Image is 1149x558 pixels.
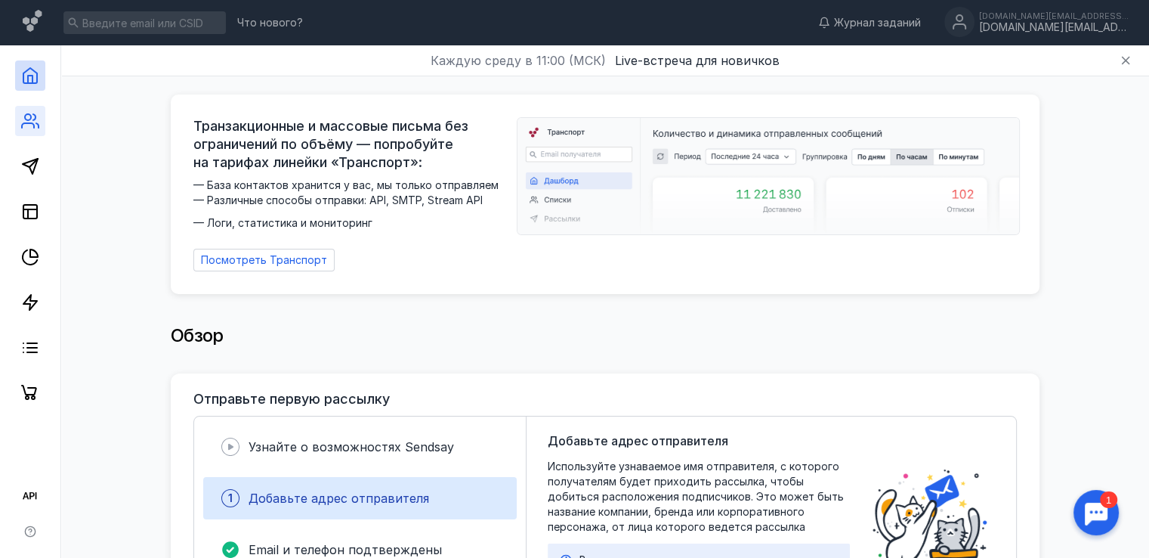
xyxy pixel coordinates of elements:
[171,324,224,346] span: Обзор
[193,117,508,172] span: Транзакционные и массовые письма без ограничений по объёму — попробуйте на тарифах линейки «Транс...
[834,15,921,30] span: Журнал заданий
[230,17,310,28] a: Что нового?
[249,439,454,454] span: Узнайте о возможностях Sendsay
[34,9,51,26] div: 1
[228,491,233,506] span: 1
[431,51,606,70] span: Каждую среду в 11:00 (МСК)
[615,53,780,68] span: Live-встреча для новичков
[63,11,226,34] input: Введите email или CSID
[979,11,1130,20] div: [DOMAIN_NAME][EMAIL_ADDRESS][DOMAIN_NAME]
[193,249,335,271] a: Посмотреть Транспорт
[193,392,390,407] h3: Отправьте первую рассылку
[548,459,850,535] span: Используйте узнаваемое имя отправителя, с которого получателям будет приходить рассылка, чтобы до...
[249,542,442,557] span: Email и телефон подтверждены
[193,178,508,231] span: — База контактов хранится у вас, мы только отправляем — Различные способы отправки: API, SMTP, St...
[811,15,928,30] a: Журнал заданий
[517,118,1019,234] img: dashboard-transport-banner
[249,491,429,506] span: Добавьте адрес отправителя
[979,21,1130,34] div: [DOMAIN_NAME][EMAIL_ADDRESS][DOMAIN_NAME]
[201,254,327,267] span: Посмотреть Транспорт
[237,17,303,28] span: Что нового?
[548,432,728,450] span: Добавьте адрес отправителя
[615,51,780,70] button: Live-встреча для новичков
